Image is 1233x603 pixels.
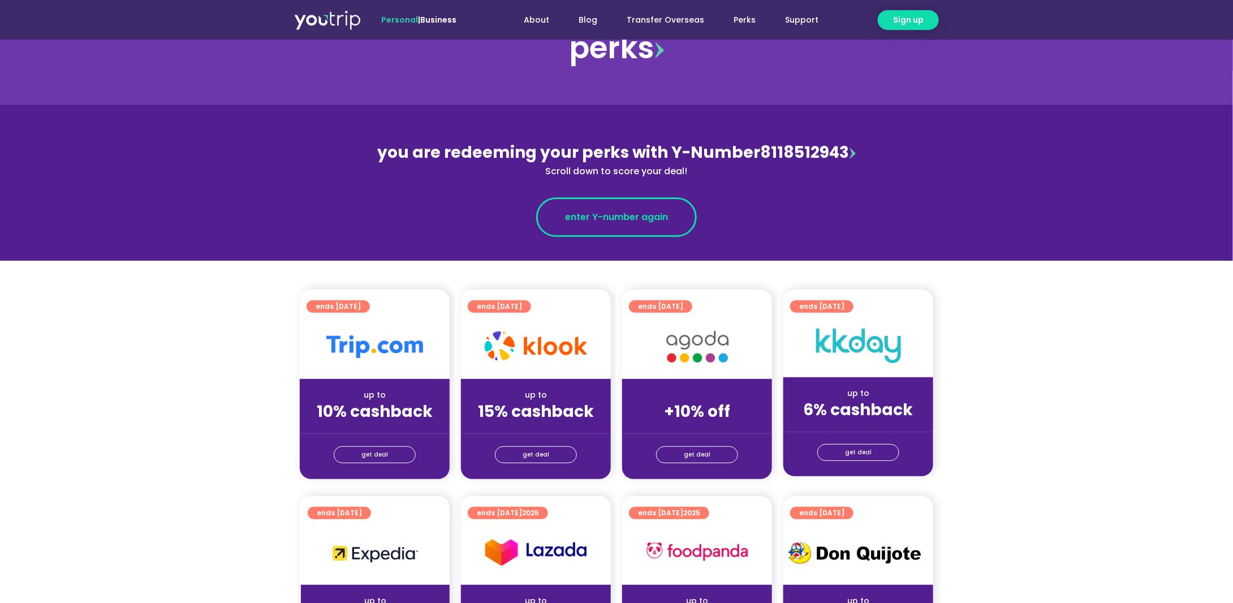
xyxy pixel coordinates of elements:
[664,400,730,423] strong: +10% off
[845,445,872,460] span: get deal
[631,422,763,434] div: (for stays only)
[371,165,862,178] div: Scroll down to score your deal!
[817,444,899,461] a: get deal
[638,507,700,519] span: ends [DATE]
[317,400,433,423] strong: 10% cashback
[468,300,531,313] a: ends [DATE]
[420,14,456,25] a: Business
[536,197,697,237] a: enter Y-number again
[309,389,441,401] div: up to
[307,300,370,313] a: ends [DATE]
[684,447,710,463] span: get deal
[381,14,456,25] span: |
[381,14,418,25] span: Personal
[523,447,549,463] span: get deal
[683,508,700,518] span: 2025
[495,446,577,463] a: get deal
[770,10,833,31] a: Support
[799,300,844,313] span: ends [DATE]
[564,10,612,31] a: Blog
[792,387,924,399] div: up to
[629,507,709,519] a: ends [DATE]2025
[334,446,416,463] a: get deal
[378,141,761,163] span: you are redeeming your perks with Y-Number
[799,507,844,519] span: ends [DATE]
[317,507,362,519] span: ends [DATE]
[316,300,361,313] span: ends [DATE]
[371,141,862,178] div: 8118512943
[477,300,522,313] span: ends [DATE]
[470,422,602,434] div: (for stays only)
[522,508,539,518] span: 2025
[478,400,594,423] strong: 15% cashback
[893,14,924,26] span: Sign up
[687,389,708,400] span: up to
[792,420,924,432] div: (for stays only)
[487,10,833,31] nav: Menu
[477,507,539,519] span: ends [DATE]
[656,446,738,463] a: get deal
[468,507,548,519] a: ends [DATE]2025
[790,507,853,519] a: ends [DATE]
[361,447,388,463] span: get deal
[719,10,770,31] a: Perks
[470,389,602,401] div: up to
[509,10,564,31] a: About
[309,422,441,434] div: (for stays only)
[804,399,913,421] strong: 6% cashback
[629,300,692,313] a: ends [DATE]
[565,210,668,224] span: enter Y-number again
[790,300,853,313] a: ends [DATE]
[612,10,719,31] a: Transfer Overseas
[308,507,371,519] a: ends [DATE]
[638,300,683,313] span: ends [DATE]
[878,10,939,30] a: Sign up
